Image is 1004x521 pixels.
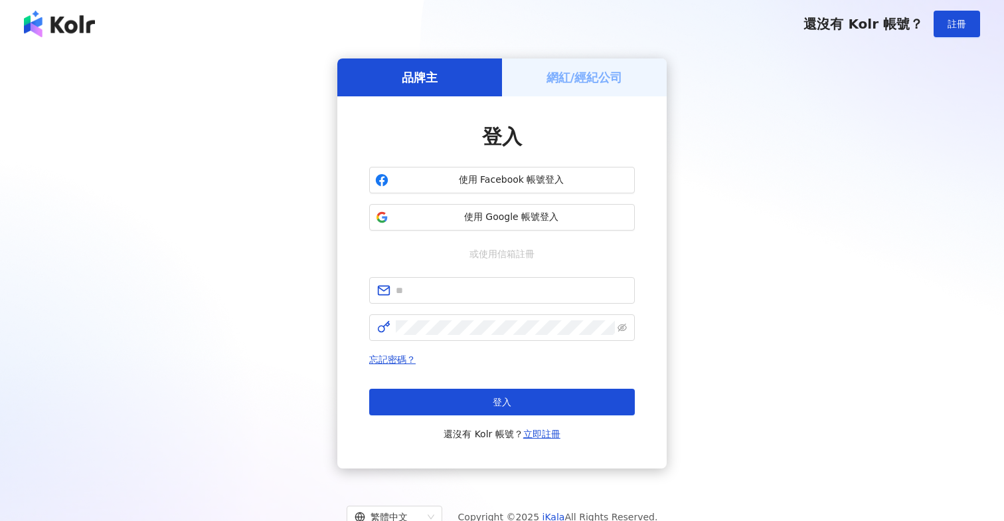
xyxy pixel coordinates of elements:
span: 還沒有 Kolr 帳號？ [444,426,560,442]
a: 立即註冊 [523,429,560,439]
span: 登入 [493,397,511,407]
button: 註冊 [934,11,980,37]
span: eye-invisible [618,323,627,332]
span: 登入 [482,125,522,148]
span: 還沒有 Kolr 帳號？ [803,16,923,32]
span: 使用 Facebook 帳號登入 [394,173,629,187]
span: 註冊 [948,19,966,29]
span: 或使用信箱註冊 [460,247,544,261]
a: 忘記密碼？ [369,354,416,365]
h5: 品牌主 [402,69,438,86]
h5: 網紅/經紀公司 [546,69,623,86]
img: logo [24,11,95,37]
button: 使用 Google 帳號登入 [369,204,635,231]
button: 登入 [369,389,635,415]
span: 使用 Google 帳號登入 [394,211,629,224]
button: 使用 Facebook 帳號登入 [369,167,635,193]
